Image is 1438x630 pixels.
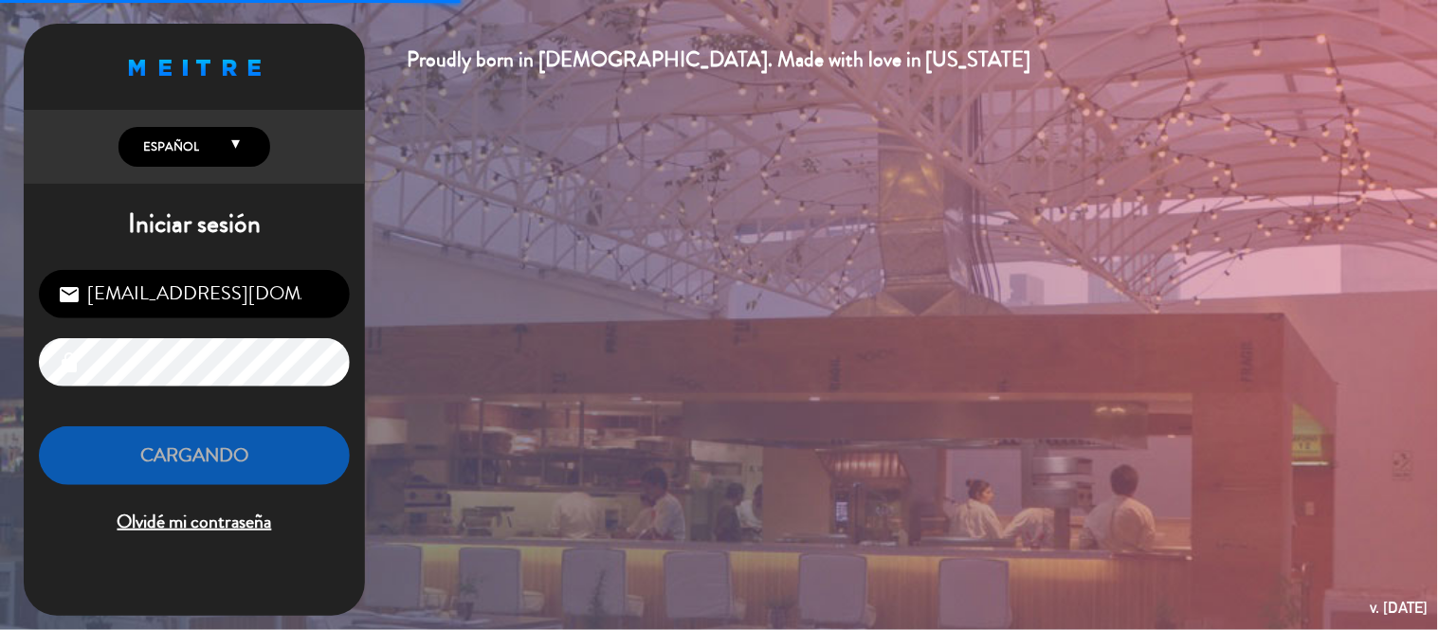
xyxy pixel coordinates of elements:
[24,208,365,241] h1: Iniciar sesión
[58,283,81,306] i: email
[39,426,350,486] button: Cargando
[39,270,350,318] input: Correo Electrónico
[1371,595,1429,621] div: v. [DATE]
[58,351,81,374] i: lock
[138,137,199,156] span: Español
[39,507,350,538] span: Olvidé mi contraseña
